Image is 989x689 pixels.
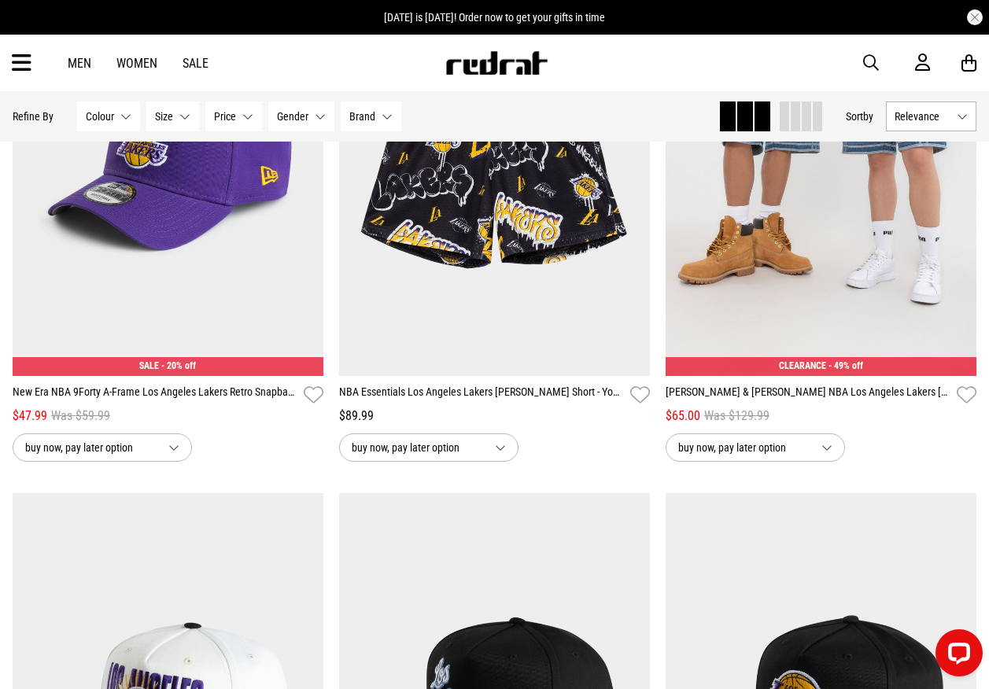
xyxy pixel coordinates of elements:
span: Relevance [895,110,950,123]
span: [DATE] is [DATE]! Order now to get your gifts in time [384,11,605,24]
span: SALE [139,360,159,371]
button: Sortby [846,107,873,126]
div: $89.99 [339,407,650,426]
span: Colour [86,110,114,123]
iframe: LiveChat chat widget [923,623,989,689]
span: Brand [349,110,375,123]
span: buy now, pay later option [678,438,809,457]
a: Women [116,56,157,71]
button: Gender [268,101,334,131]
a: Men [68,56,91,71]
img: Redrat logo [445,51,548,75]
span: - 49% off [828,360,863,371]
a: Sale [183,56,209,71]
span: buy now, pay later option [25,438,156,457]
span: $47.99 [13,407,47,426]
span: - 20% off [161,360,196,371]
a: [PERSON_NAME] & [PERSON_NAME] NBA Los Angeles Lakers [PERSON_NAME] [666,384,950,407]
button: buy now, pay later option [666,433,845,462]
span: Price [214,110,236,123]
span: $65.00 [666,407,700,426]
span: CLEARANCE [779,360,826,371]
span: Gender [277,110,308,123]
span: Was $59.99 [51,407,110,426]
span: Was $129.99 [704,407,769,426]
button: buy now, pay later option [13,433,192,462]
button: buy now, pay later option [339,433,518,462]
button: Size [146,101,199,131]
button: Colour [77,101,140,131]
span: buy now, pay later option [352,438,482,457]
p: Refine By [13,110,54,123]
a: NBA Essentials Los Angeles Lakers [PERSON_NAME] Short - Youth [339,384,624,407]
button: Brand [341,101,401,131]
span: Size [155,110,173,123]
button: Relevance [886,101,976,131]
span: by [863,110,873,123]
a: New Era NBA 9Forty A-Frame Los Angeles Lakers Retro Snapback Cap [13,384,297,407]
button: Price [205,101,262,131]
